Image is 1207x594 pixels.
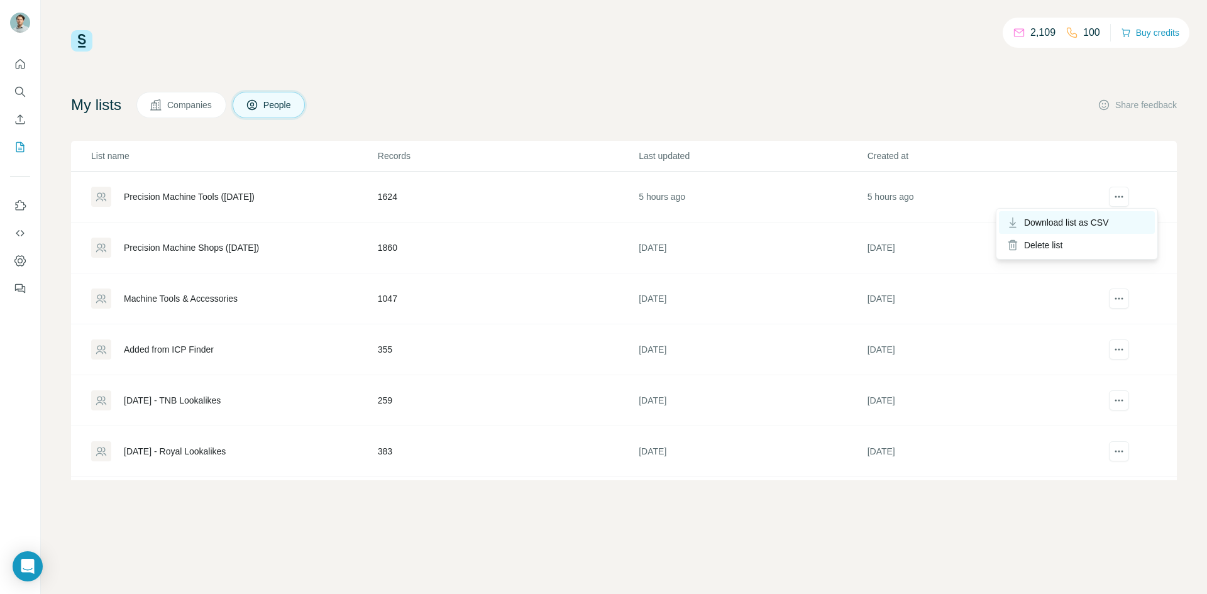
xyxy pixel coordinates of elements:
button: actions [1109,187,1129,207]
div: [DATE] - TNB Lookalikes [124,394,221,407]
td: 5 hours ago [638,172,866,223]
td: 383 [377,426,638,477]
td: 841 [377,477,638,528]
div: Machine Tools & Accessories [124,292,238,305]
button: Use Surfe on LinkedIn [10,194,30,217]
p: 100 [1083,25,1100,40]
td: [DATE] [638,223,866,273]
div: [DATE] - Royal Lookalikes [124,445,226,458]
td: 1624 [377,172,638,223]
img: Avatar [10,13,30,33]
button: actions [1109,339,1129,360]
button: actions [1109,390,1129,410]
button: Buy credits [1121,24,1179,41]
span: Download list as CSV [1024,216,1109,229]
button: actions [1109,441,1129,461]
p: Last updated [639,150,866,162]
p: Created at [868,150,1094,162]
td: [DATE] [867,273,1095,324]
img: Surfe Logo [71,30,92,52]
td: [DATE] [867,477,1095,528]
button: Use Surfe API [10,222,30,245]
button: Enrich CSV [10,108,30,131]
div: Open Intercom Messenger [13,551,43,581]
td: 259 [377,375,638,426]
td: [DATE] [638,426,866,477]
div: Precision Machine Shops ([DATE]) [124,241,259,254]
td: [DATE] [867,223,1095,273]
p: Records [378,150,637,162]
td: [DATE] [638,273,866,324]
button: Feedback [10,277,30,300]
td: 1860 [377,223,638,273]
td: [DATE] [867,426,1095,477]
div: Added from ICP Finder [124,343,214,356]
p: 2,109 [1030,25,1055,40]
button: actions [1109,289,1129,309]
td: 1047 [377,273,638,324]
td: [DATE] [638,375,866,426]
span: People [263,99,292,111]
div: Delete list [999,234,1155,256]
button: Share feedback [1098,99,1177,111]
button: Quick start [10,53,30,75]
button: Dashboard [10,250,30,272]
span: Companies [167,99,213,111]
button: Search [10,80,30,103]
td: [DATE] [867,375,1095,426]
button: My lists [10,136,30,158]
td: 355 [377,324,638,375]
td: 5 hours ago [867,172,1095,223]
td: [DATE] [638,324,866,375]
h4: My lists [71,95,121,115]
td: [DATE] [867,324,1095,375]
p: List name [91,150,377,162]
div: Precision Machine Tools ([DATE]) [124,190,255,203]
td: [DATE] [638,477,866,528]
